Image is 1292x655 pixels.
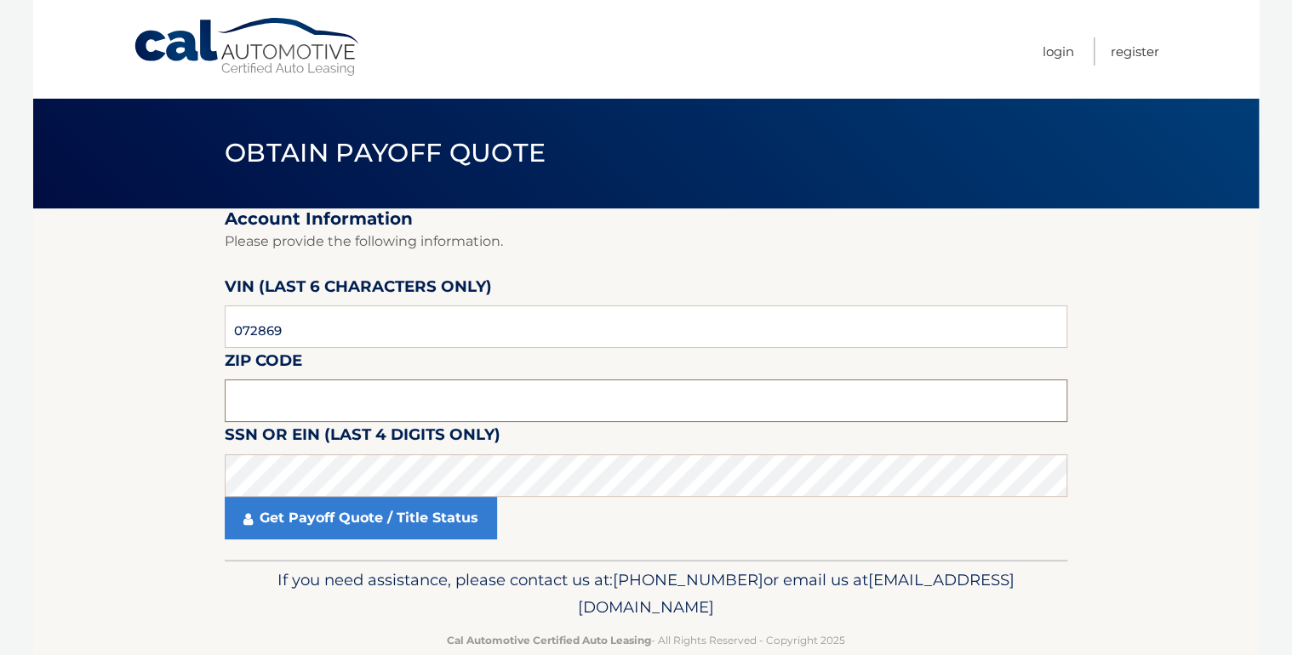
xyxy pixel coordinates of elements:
[225,422,500,453] label: SSN or EIN (last 4 digits only)
[133,17,363,77] a: Cal Automotive
[447,634,651,646] strong: Cal Automotive Certified Auto Leasing
[236,631,1056,649] p: - All Rights Reserved - Copyright 2025
[225,137,546,168] span: Obtain Payoff Quote
[225,274,492,305] label: VIN (last 6 characters only)
[1111,37,1159,65] a: Register
[613,570,763,589] span: [PHONE_NUMBER]
[225,348,302,379] label: Zip Code
[225,230,1067,253] p: Please provide the following information.
[225,497,497,539] a: Get Payoff Quote / Title Status
[225,208,1067,230] h2: Account Information
[236,567,1056,621] p: If you need assistance, please contact us at: or email us at
[1043,37,1074,65] a: Login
